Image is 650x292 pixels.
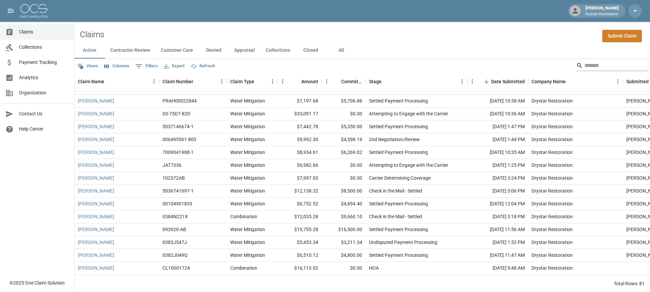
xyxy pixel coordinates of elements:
[382,77,391,86] button: Sort
[369,162,448,169] div: Attempting to Engage with the Carrier
[78,226,114,233] a: [PERSON_NAME]
[104,77,114,86] button: Sort
[278,120,322,133] div: $7,442.78
[162,265,190,271] div: CL10001724
[230,123,265,130] div: Water Mitigation
[369,265,379,271] div: HOA
[230,149,265,156] div: Water Mitigation
[193,77,203,86] button: Sort
[532,162,573,169] div: Drystar Restoration
[532,123,573,130] div: Drystar Restoration
[613,76,623,87] button: Menu
[482,77,491,86] button: Sort
[78,200,114,207] a: [PERSON_NAME]
[230,252,265,259] div: Water Mitigation
[278,236,322,249] div: $5,453.34
[162,149,194,156] div: 7009041988-1
[369,187,422,194] div: Check in the Mail - Settled
[78,213,114,220] a: [PERSON_NAME]
[230,239,265,246] div: Water Mitigation
[198,42,229,59] button: Denied
[189,61,217,71] button: Refresh
[369,149,428,156] div: Settled Payment Processing
[576,60,649,72] div: Search
[19,74,69,81] span: Analytics
[230,175,265,181] div: Water Mitigation
[467,76,477,87] button: Menu
[467,198,528,210] div: [DATE] 12:04 PM
[467,185,528,198] div: [DATE] 3:06 PM
[467,223,528,236] div: [DATE] 11:56 AM
[162,162,181,169] div: JAT7336
[332,77,341,86] button: Sort
[162,239,187,246] div: 0383J547J
[267,76,278,87] button: Menu
[322,185,366,198] div: $8,500.00
[532,136,573,143] div: Drystar Restoration
[341,72,362,91] div: Committed Amount
[566,77,575,86] button: Sort
[532,72,566,91] div: Company Name
[260,42,296,59] button: Collections
[614,280,645,287] div: Total Rows: 81
[467,262,528,275] div: [DATE] 9:48 AM
[162,61,186,71] button: Export
[19,110,69,117] span: Contact Us
[76,61,100,71] button: Views
[322,76,332,87] button: Menu
[78,110,114,117] a: [PERSON_NAME]
[467,236,528,249] div: [DATE] 1:52 PM
[278,185,322,198] div: $12,138.32
[278,262,322,275] div: $16,113.02
[322,95,366,108] div: $5,706.86
[322,262,366,275] div: $0.00
[78,265,114,271] a: [PERSON_NAME]
[532,149,573,156] div: Drystar Restoration
[532,200,573,207] div: Drystar Restoration
[162,123,194,130] div: 5037146674-1
[227,72,278,91] div: Claim Type
[229,42,260,59] button: Appraisal
[230,162,265,169] div: Water Mitigation
[369,175,431,181] div: Carrier Determining Coverage
[19,28,69,36] span: Claims
[19,44,69,51] span: Collections
[78,149,114,156] a: [PERSON_NAME]
[278,146,322,159] div: $8,934.61
[74,72,159,91] div: Claim Name
[292,77,301,86] button: Sort
[322,159,366,172] div: $0.00
[467,146,528,159] div: [DATE] 10:35 AM
[162,97,197,104] div: PRAH00022844
[149,76,159,87] button: Menu
[80,30,104,40] h2: Claims
[301,72,318,91] div: Amount
[278,76,288,87] button: Menu
[134,61,159,72] button: Show filters
[322,210,366,223] div: $9,660.10
[583,5,622,17] div: [PERSON_NAME]
[602,30,642,42] a: Submit Claim
[78,136,114,143] a: [PERSON_NAME]
[9,279,65,286] div: © 2025 One Claim Solution
[369,123,428,130] div: Settled Payment Processing
[322,172,366,185] div: $0.00
[78,97,114,104] a: [PERSON_NAME]
[369,239,437,246] div: Undisputed Payment Processing
[162,72,193,91] div: Claim Number
[162,200,192,207] div: 00104901833
[585,12,619,17] p: Drystar Restoration
[278,108,322,120] div: $33,091.17
[78,123,114,130] a: [PERSON_NAME]
[467,210,528,223] div: [DATE] 3:18 PM
[278,249,322,262] div: $6,510.12
[230,213,257,220] div: Combination
[532,110,573,117] div: Drystar Restoration
[467,72,528,91] div: Date Submitted
[230,136,265,143] div: Water Mitigation
[230,110,265,117] div: Water Mitigation
[369,200,428,207] div: Settled Payment Processing
[532,97,573,104] div: Drystar Restoration
[532,213,573,220] div: Drystar Restoration
[532,239,573,246] div: Drystar Restoration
